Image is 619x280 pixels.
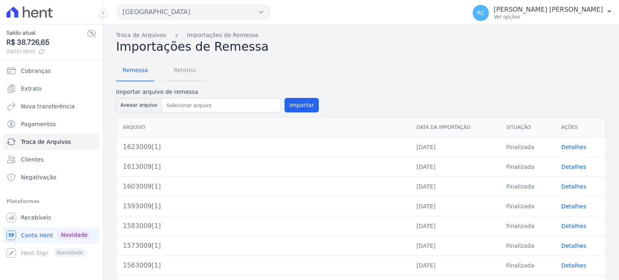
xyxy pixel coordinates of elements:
a: Recebíveis [3,209,100,226]
span: Retorno [169,62,201,78]
a: Retorno [167,60,202,81]
td: [DATE] [410,176,500,196]
td: [DATE] [410,236,500,255]
td: [DATE] [410,137,500,157]
div: 1573009[1] [123,241,403,251]
span: [DATE] 08:02 [6,48,87,55]
td: Finalizada [500,236,555,255]
a: Negativação [3,169,100,185]
a: Detalhes [561,144,586,150]
span: Saldo atual [6,29,87,37]
span: Remessa [118,62,153,78]
a: Pagamentos [3,116,100,132]
td: [DATE] [410,157,500,176]
p: Ver opções [494,14,603,20]
div: 1613009[1] [123,162,403,172]
td: Finalizada [500,137,555,157]
div: 1603009[1] [123,182,403,191]
span: Novidade [58,230,91,239]
th: Data da Importação [410,118,500,137]
span: Troca de Arquivos [21,138,71,146]
input: Selecionar arquivo [163,101,279,110]
div: 1563009[1] [123,261,403,270]
a: Troca de Arquivos [3,134,100,150]
div: 1623009[1] [123,142,403,152]
nav: Breadcrumb [116,31,606,39]
span: Nova transferência [21,102,75,110]
a: Detalhes [561,223,586,229]
td: Finalizada [500,176,555,196]
span: Clientes [21,156,44,164]
th: Situação [500,118,555,137]
a: Troca de Arquivos [116,31,166,39]
th: Ações [555,118,606,137]
a: Importações de Remessa [187,31,258,39]
span: R$ 38.726,65 [6,37,87,48]
td: [DATE] [410,196,500,216]
a: Detalhes [561,243,586,249]
a: Cobranças [3,63,100,79]
span: Cobranças [21,67,51,75]
a: Nova transferência [3,98,100,114]
td: Finalizada [500,196,555,216]
span: RC [477,10,485,16]
a: Detalhes [561,203,586,209]
span: Pagamentos [21,120,56,128]
div: 1593009[1] [123,201,403,211]
a: Clientes [3,151,100,168]
a: Conta Hent Novidade [3,227,100,243]
td: Finalizada [500,157,555,176]
div: 1583009[1] [123,221,403,231]
a: Extrato [3,81,100,97]
span: Conta Hent [21,231,53,239]
a: Remessa [116,60,154,81]
button: RC [PERSON_NAME] [PERSON_NAME] Ver opções [466,2,619,24]
h2: Importações de Remessa [116,39,606,54]
span: Recebíveis [21,214,51,222]
label: Importar arquivo de remessa [116,88,319,96]
td: Finalizada [500,255,555,275]
span: Negativação [21,173,56,181]
th: Arquivo [116,118,410,137]
td: [DATE] [410,216,500,236]
a: Detalhes [561,183,586,190]
button: Anexar arquivo [116,98,162,112]
a: Detalhes [561,262,586,269]
button: [GEOGRAPHIC_DATA] [116,4,271,20]
div: Plataformas [6,197,96,206]
a: Detalhes [561,164,586,170]
p: [PERSON_NAME] [PERSON_NAME] [494,6,603,14]
td: Finalizada [500,216,555,236]
nav: Sidebar [6,63,96,261]
td: [DATE] [410,255,500,275]
button: Importar [285,98,319,112]
span: Extrato [21,85,42,93]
